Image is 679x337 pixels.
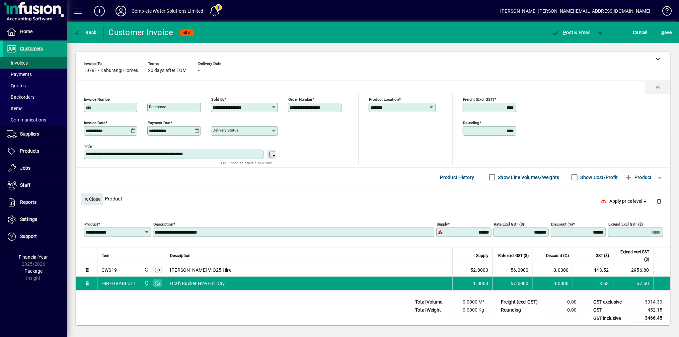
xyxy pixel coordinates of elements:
mat-label: Rate excl GST ($) [494,222,524,227]
span: Products [20,148,39,154]
app-page-header-button: Back [67,26,104,38]
span: [PERSON_NAME] VIO25 Hire [170,267,231,273]
span: Items [7,106,22,111]
a: Products [3,143,67,160]
td: 3466.45 [630,314,670,323]
span: Jobs [20,165,30,171]
mat-label: Delivery status [213,128,238,133]
span: Motueka [142,266,150,274]
mat-label: Payment due [148,120,170,125]
td: GST exclusive [590,298,630,306]
td: 3014.30 [630,298,670,306]
button: Delete [651,193,667,209]
span: Back [74,30,96,35]
mat-label: Rounding [463,120,479,125]
a: Knowledge Base [657,1,671,23]
span: Quotes [7,83,26,88]
span: Cancel [633,27,648,38]
mat-label: Title [84,144,92,149]
label: Show Cost/Profit [579,174,618,181]
span: Suppliers [20,131,39,137]
div: 56.0000 [497,267,529,273]
span: Support [20,234,37,239]
a: Quotes [3,80,67,91]
td: Total Weight [412,306,452,314]
mat-label: Extend excl GST ($) [608,222,643,227]
mat-hint: Use 'Enter' to start a new line [220,159,273,167]
button: Close [81,193,103,205]
span: Apply price level [610,198,649,205]
span: Item [101,252,109,259]
td: 0.00 [544,298,585,306]
span: Settings [20,217,37,222]
a: Home [3,23,67,40]
td: Rounding [498,306,544,314]
a: Payments [3,69,67,80]
span: Motueka [142,280,150,287]
td: Freight (excl GST) [498,298,544,306]
mat-label: Freight (excl GST) [463,97,494,102]
span: GST ($) [596,252,609,259]
td: 443.52 [573,263,613,277]
div: 57.5000 [497,280,529,287]
div: CWS19 [101,267,117,273]
span: Home [20,29,32,34]
span: Reports [20,199,36,205]
td: 0.0000 M³ [452,298,492,306]
a: Jobs [3,160,67,177]
span: Product History [440,172,474,183]
span: Close [83,194,101,205]
mat-label: Product location [369,97,399,102]
span: Package [24,268,43,274]
div: Complete Water Solutions Limited [132,6,204,16]
mat-label: Description [153,222,173,227]
td: GST inclusive [590,314,630,323]
span: Rate excl GST ($) [498,252,529,259]
span: 20 days after EOM [148,68,186,73]
span: Invoices [7,60,28,66]
a: Settings [3,211,67,228]
mat-label: Invoice date [84,120,105,125]
label: Show Line Volumes/Weights [497,174,559,181]
a: Suppliers [3,126,67,143]
mat-label: Discount (%) [551,222,573,227]
mat-label: Invoice number [84,97,111,102]
span: Backorders [7,94,34,100]
button: Product History [438,171,477,183]
span: Description [170,252,191,259]
span: Financial Year [19,254,48,260]
button: Profile [110,5,132,17]
span: Grab Bucket Hire Full Day [170,280,225,287]
button: Post & Email [548,26,594,38]
span: S [662,30,664,35]
app-page-header-button: Close [79,196,105,202]
div: Customer Invoice [109,27,173,38]
a: Support [3,228,67,245]
td: Total Volume [412,298,452,306]
td: 0.0000 Kg [452,306,492,314]
span: Communications [7,117,46,122]
td: 0.0000 [533,277,573,290]
a: Items [3,103,67,114]
mat-label: Supply [437,222,448,227]
a: Staff [3,177,67,194]
a: Reports [3,194,67,211]
a: Invoices [3,57,67,69]
button: Back [72,26,98,38]
mat-label: Sold by [211,97,224,102]
button: Apply price level [607,195,651,207]
mat-label: Reference [149,104,166,109]
app-page-header-button: Delete [651,198,667,204]
div: [PERSON_NAME] [PERSON_NAME][EMAIL_ADDRESS][DOMAIN_NAME] [500,6,651,16]
button: Add [89,5,110,17]
td: 0.0000 [533,263,573,277]
span: P [563,30,567,35]
mat-label: Product [84,222,98,227]
td: 2956.80 [613,263,653,277]
td: 57.50 [613,277,653,290]
a: Backorders [3,91,67,103]
span: Extend excl GST ($) [617,248,649,263]
span: ost & Email [552,30,591,35]
div: Product [76,186,670,211]
td: 8.63 [573,277,613,290]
